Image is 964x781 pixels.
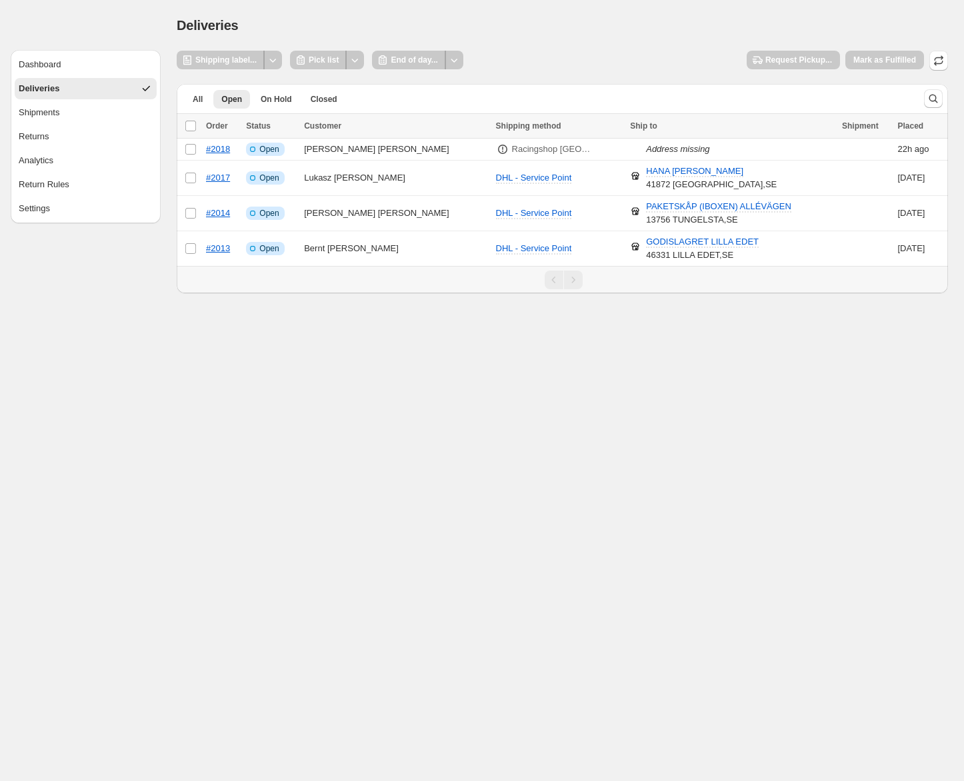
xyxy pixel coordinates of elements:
button: GODISLAGRET LILLA EDET [638,231,767,253]
button: Deliveries [15,78,157,99]
div: Settings [19,202,50,215]
div: Returns [19,130,49,143]
span: DHL - Service Point [496,208,572,218]
nav: Pagination [177,266,948,293]
button: Settings [15,198,157,219]
span: DHL - Service Point [496,173,572,183]
span: Placed [898,121,924,131]
div: 13756 TUNGELSTA , SE [646,200,791,227]
div: Analytics [19,154,53,167]
span: Shipping method [496,121,561,131]
div: Deliveries [19,82,59,95]
a: #2018 [206,144,230,154]
time: Sunday, September 21, 2025 at 6:08:20 AM [898,173,925,183]
button: DHL - Service Point [488,238,580,259]
button: Racingshop [GEOGRAPHIC_DATA] [504,139,603,160]
a: #2014 [206,208,230,218]
td: [PERSON_NAME] [PERSON_NAME] [300,139,491,161]
a: #2017 [206,173,230,183]
span: Deliveries [177,18,239,33]
button: Search and filter results [924,89,943,108]
button: HANA [PERSON_NAME] [638,161,751,182]
p: Racingshop [GEOGRAPHIC_DATA] [512,143,595,156]
button: Return Rules [15,174,157,195]
button: DHL - Service Point [488,167,580,189]
td: Bernt [PERSON_NAME] [300,231,491,267]
span: Open [259,144,279,155]
button: Analytics [15,150,157,171]
i: Address missing [646,144,709,154]
td: Lukasz [PERSON_NAME] [300,161,491,196]
button: DHL - Service Point [488,203,580,224]
div: Return Rules [19,178,69,191]
a: #2013 [206,243,230,253]
span: Shipment [842,121,879,131]
span: Open [259,243,279,254]
span: PAKETSKÅP (IBOXEN) ALLÉVÄGEN [646,201,791,213]
span: Ship to [630,121,657,131]
td: ago [894,139,949,161]
button: Returns [15,126,157,147]
div: Dashboard [19,58,61,71]
button: PAKETSKÅP (IBOXEN) ALLÉVÄGEN [638,196,799,217]
span: On Hold [261,94,292,105]
span: All [193,94,203,105]
time: Friday, September 19, 2025 at 7:16:47 PM [898,243,925,253]
span: Order [206,121,228,131]
span: Customer [304,121,341,131]
span: Open [259,208,279,219]
td: [PERSON_NAME] [PERSON_NAME] [300,196,491,231]
span: Closed [311,94,337,105]
button: Shipments [15,102,157,123]
span: Open [259,173,279,183]
div: Shipments [19,106,59,119]
div: 41872 [GEOGRAPHIC_DATA] , SE [646,165,777,191]
time: Sunday, September 21, 2025 at 12:01:37 PM [898,144,913,154]
span: Open [221,94,242,105]
span: GODISLAGRET LILLA EDET [646,237,759,248]
span: Status [246,121,271,131]
div: 46331 LILLA EDET , SE [646,235,759,262]
span: DHL - Service Point [496,243,572,253]
span: HANA [PERSON_NAME] [646,166,743,177]
button: Dashboard [15,54,157,75]
time: Saturday, September 20, 2025 at 4:14:55 AM [898,208,925,218]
